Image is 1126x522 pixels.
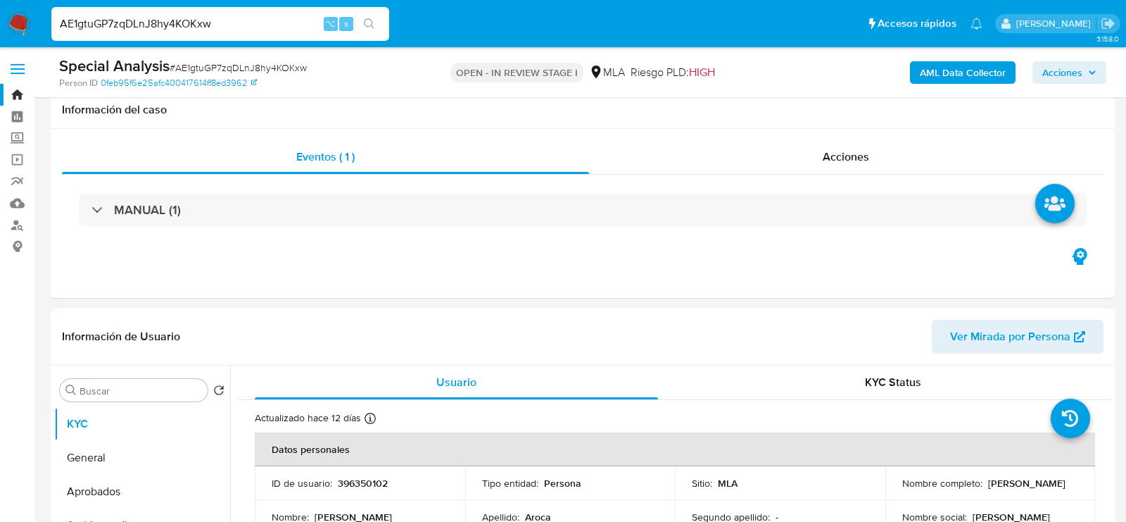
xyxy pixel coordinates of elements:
[482,477,538,490] p: Tipo entidad :
[325,17,336,30] span: ⌥
[436,374,476,390] span: Usuario
[689,64,715,80] span: HIGH
[296,149,355,165] span: Eventos ( 1 )
[272,477,332,490] p: ID de usuario :
[114,202,181,218] h3: MANUAL (1)
[988,477,1065,490] p: [PERSON_NAME]
[51,15,389,33] input: Buscar usuario o caso...
[970,18,982,30] a: Notificaciones
[59,77,98,89] b: Person ID
[1032,61,1106,84] button: Acciones
[59,54,170,77] b: Special Analysis
[878,16,956,31] span: Accesos rápidos
[79,194,1087,226] div: MANUAL (1)
[910,61,1016,84] button: AML Data Collector
[255,411,361,425] p: Actualizado hace 12 días
[54,441,230,475] button: General
[920,61,1006,84] b: AML Data Collector
[344,17,348,30] span: s
[101,77,257,89] a: 0feb95f6e25afc400417614ff8ed3962
[450,63,583,82] p: OPEN - IN REVIEW STAGE I
[932,320,1103,354] button: Ver Mirada por Persona
[255,433,1095,466] th: Datos personales
[1016,17,1096,30] p: lourdes.morinigo@mercadolibre.com
[355,14,384,34] button: search-icon
[718,477,738,490] p: MLA
[170,61,307,75] span: # AE1gtuGP7zqDLnJ8hy4KOKxw
[62,330,180,344] h1: Información de Usuario
[631,65,715,80] span: Riesgo PLD:
[823,149,869,165] span: Acciones
[692,477,712,490] p: Sitio :
[54,475,230,509] button: Aprobados
[54,407,230,441] button: KYC
[589,65,625,80] div: MLA
[80,385,202,397] input: Buscar
[213,385,224,400] button: Volver al orden por defecto
[65,385,77,396] button: Buscar
[1042,61,1082,84] span: Acciones
[950,320,1070,354] span: Ver Mirada por Persona
[338,477,388,490] p: 396350102
[1101,16,1115,31] a: Salir
[62,103,1103,117] h1: Información del caso
[544,477,581,490] p: Persona
[865,374,921,390] span: KYC Status
[902,477,982,490] p: Nombre completo :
